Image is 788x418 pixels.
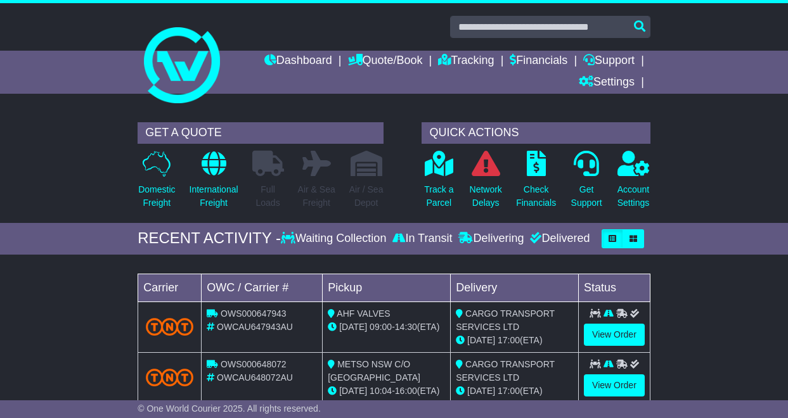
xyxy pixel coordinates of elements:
[395,386,417,396] span: 16:00
[138,122,384,144] div: GET A QUOTE
[470,183,502,210] p: Network Delays
[438,51,494,72] a: Tracking
[217,372,293,383] span: OWCAU648072AU
[138,403,321,414] span: © One World Courier 2025. All rights reserved.
[456,334,573,347] div: (ETA)
[498,386,520,396] span: 17:00
[189,150,239,217] a: InternationalFreight
[456,359,555,383] span: CARGO TRANSPORT SERVICES LTD
[281,232,389,246] div: Waiting Collection
[389,232,455,246] div: In Transit
[516,183,556,210] p: Check Financials
[328,384,445,398] div: - (ETA)
[339,322,367,332] span: [DATE]
[138,183,175,210] p: Domestic Freight
[584,374,645,396] a: View Order
[146,369,193,386] img: TNT_Domestic.png
[349,183,384,210] p: Air / Sea Depot
[571,150,603,217] a: GetSupport
[370,386,392,396] span: 10:04
[424,183,453,210] p: Track a Parcel
[138,274,202,301] td: Carrier
[370,322,392,332] span: 09:00
[395,322,417,332] span: 14:30
[337,308,390,319] span: AHF VALVES
[617,183,650,210] p: Account Settings
[583,51,635,72] a: Support
[617,150,650,217] a: AccountSettings
[571,183,602,210] p: Get Support
[579,274,650,301] td: Status
[202,274,323,301] td: OWC / Carrier #
[469,150,503,217] a: NetworkDelays
[328,320,445,334] div: - (ETA)
[221,359,287,369] span: OWS000648072
[467,335,495,345] span: [DATE]
[146,318,193,335] img: TNT_Domestic.png
[221,308,287,319] span: OWS000647943
[584,324,645,346] a: View Order
[515,150,557,217] a: CheckFinancials
[456,308,555,332] span: CARGO TRANSPORT SERVICES LTD
[138,229,281,248] div: RECENT ACTIVITY -
[298,183,335,210] p: Air & Sea Freight
[264,51,332,72] a: Dashboard
[451,274,579,301] td: Delivery
[455,232,527,246] div: Delivering
[527,232,590,246] div: Delivered
[328,359,420,383] span: METSO NSW C/O [GEOGRAPHIC_DATA]
[348,51,423,72] a: Quote/Book
[510,51,567,72] a: Financials
[252,183,284,210] p: Full Loads
[323,274,451,301] td: Pickup
[217,322,293,332] span: OWCAU647943AU
[456,384,573,398] div: (ETA)
[339,386,367,396] span: [DATE]
[138,150,176,217] a: DomesticFreight
[190,183,238,210] p: International Freight
[422,122,650,144] div: QUICK ACTIONS
[498,335,520,345] span: 17:00
[423,150,454,217] a: Track aParcel
[579,72,635,94] a: Settings
[467,386,495,396] span: [DATE]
